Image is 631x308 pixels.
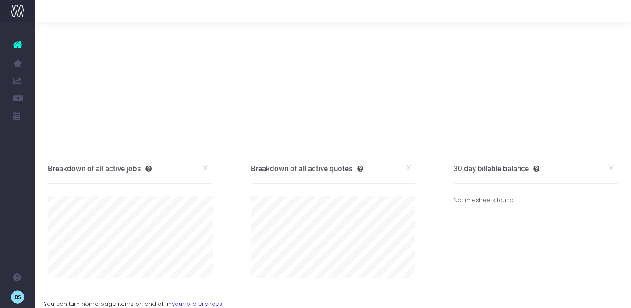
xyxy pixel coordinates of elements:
h3: Breakdown of all active jobs [48,164,152,173]
img: images/default_profile_image.png [11,290,24,304]
h3: Breakdown of all active quotes [251,164,363,173]
a: your preferences [172,300,222,308]
h3: 30 day billable balance [454,164,539,173]
div: No timesheets found [454,184,618,217]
